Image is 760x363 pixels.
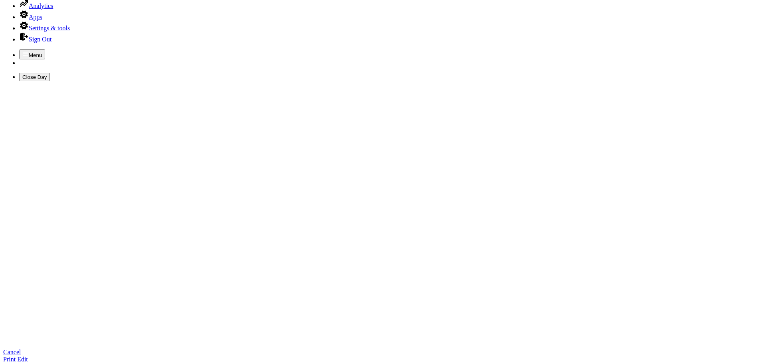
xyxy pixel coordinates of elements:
a: Edit [17,356,28,363]
button: Menu [19,49,45,59]
a: Apps [19,14,42,20]
a: Analytics [19,2,53,9]
a: Sign Out [19,36,51,43]
a: Settings & tools [19,25,70,31]
a: Cancel [3,349,21,355]
a: Print [3,356,16,363]
button: Close Day [19,73,50,81]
